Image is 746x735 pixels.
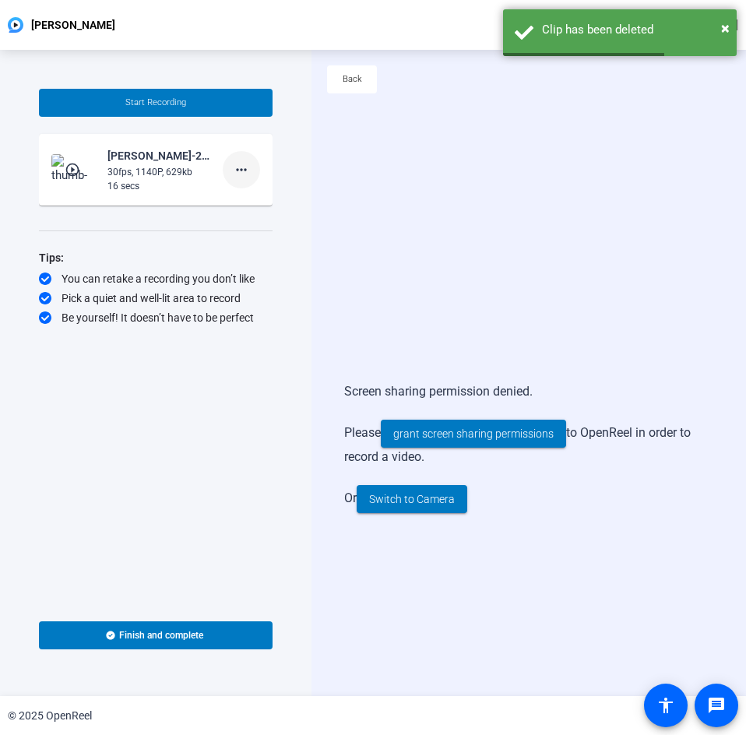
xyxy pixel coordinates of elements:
div: Screen sharing permission denied. Please to OpenReel in order to record a video. Or [344,367,713,529]
div: [PERSON_NAME]-25-7268 Everyday AI Q4 2025 Video Series-[PERSON_NAME]-1758897888438-screen [107,146,212,165]
mat-icon: message [707,696,726,715]
div: 30fps, 1140P, 629kb [107,165,212,179]
button: Close [721,16,730,40]
div: You can retake a recording you don’t like [39,271,273,287]
div: Be yourself! It doesn’t have to be perfect [39,310,273,325]
span: × [721,19,730,37]
span: Back [343,68,362,91]
span: grant screen sharing permissions [393,426,554,442]
div: Tips: [39,248,273,267]
span: Finish and complete [119,629,203,642]
div: Clip has been deleted [542,21,725,39]
button: Back [327,65,377,93]
button: Switch to Camera [357,485,467,513]
mat-icon: more_horiz [232,160,251,179]
span: Switch to Camera [369,491,455,508]
div: © 2025 OpenReel [8,708,92,724]
div: 16 secs [107,179,212,193]
div: Pick a quiet and well-lit area to record [39,290,273,306]
button: Start Recording [39,89,273,117]
img: OpenReel logo [8,17,23,33]
img: thumb-nail [51,154,97,185]
p: [PERSON_NAME] [31,16,115,34]
span: Start Recording [125,97,186,107]
mat-icon: accessibility [656,696,675,715]
mat-icon: play_circle_outline [65,162,83,178]
button: Finish and complete [39,621,273,649]
button: grant screen sharing permissions [381,420,566,448]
